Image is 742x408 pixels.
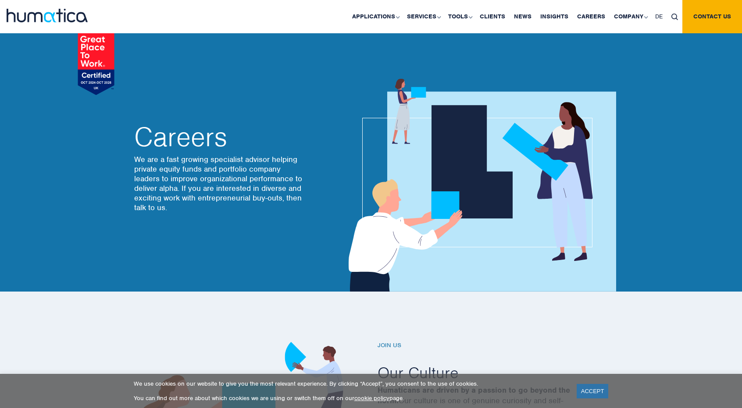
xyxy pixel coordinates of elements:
img: logo [7,9,88,22]
img: search_icon [671,14,678,20]
a: cookie policy [354,394,389,402]
h2: Careers [134,124,305,150]
h6: Join us [378,342,614,349]
h2: Our Culture [378,362,614,383]
span: DE [655,13,663,20]
p: We are a fast growing specialist advisor helping private equity funds and portfolio company leade... [134,155,305,212]
p: You can find out more about which cookies we are using or switch them off on our page. [134,394,566,402]
a: ACCEPT [577,384,609,398]
p: We use cookies on our website to give you the most relevant experience. By clicking “Accept”, you... [134,380,566,387]
img: about_banner1 [340,79,616,292]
